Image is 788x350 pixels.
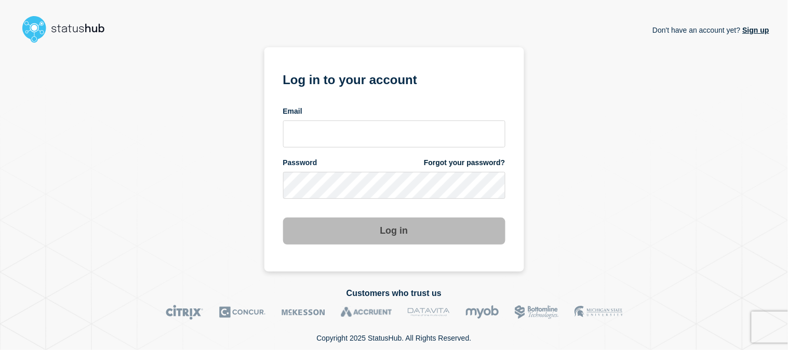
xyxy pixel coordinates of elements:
[282,305,325,320] img: McKesson logo
[408,305,450,320] img: DataVita logo
[166,305,204,320] img: Citrix logo
[741,26,769,34] a: Sign up
[575,305,623,320] img: MSU logo
[283,218,505,245] button: Log in
[283,158,317,168] span: Password
[515,305,559,320] img: Bottomline logo
[283,69,505,88] h1: Log in to your account
[283,120,505,147] input: email input
[652,18,769,43] p: Don't have an account yet?
[283,172,505,199] input: password input
[316,334,471,342] p: Copyright 2025 StatusHub. All Rights Reserved.
[19,289,769,298] h2: Customers who trust us
[424,158,505,168] a: Forgot your password?
[283,106,302,116] span: Email
[219,305,266,320] img: Concur logo
[19,12,117,46] img: StatusHub logo
[341,305,392,320] img: Accruent logo
[465,305,499,320] img: myob logo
